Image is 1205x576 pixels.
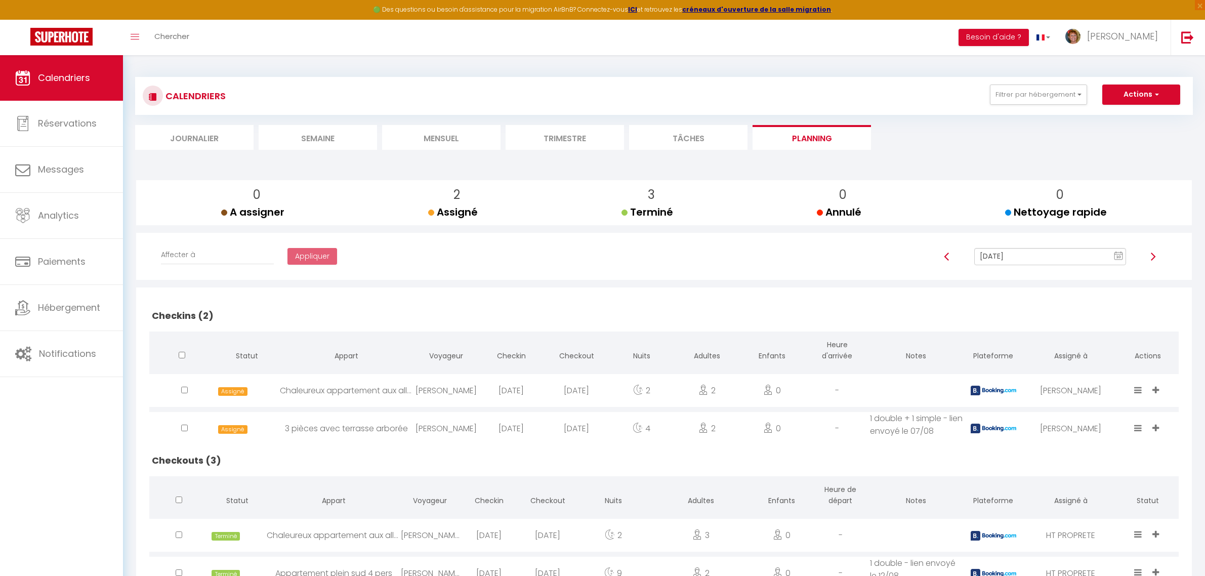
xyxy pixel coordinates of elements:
[38,71,90,84] span: Calendriers
[1116,255,1121,259] text: 10
[38,255,86,268] span: Paiements
[739,412,805,445] div: 0
[149,445,1179,476] h2: Checkouts (3)
[577,476,649,516] th: Nuits
[280,412,413,445] div: 3 pièces avec terrasse arborée
[825,185,861,204] p: 0
[280,374,413,407] div: Chaleureux appartement aux allures nordiques
[870,476,963,516] th: Notes
[518,519,577,552] div: [DATE]
[805,332,870,372] th: Heure d'arrivée
[1024,374,1117,407] div: [PERSON_NAME]
[38,163,84,176] span: Messages
[229,185,284,204] p: 0
[609,412,674,445] div: 4
[218,425,247,434] span: Assigné
[413,332,479,372] th: Voyageur
[674,332,739,372] th: Adultes
[628,5,637,14] a: ICI
[963,476,1024,516] th: Plateforme
[1117,332,1179,372] th: Actions
[1005,205,1107,219] span: Nettoyage rapide
[1013,185,1107,204] p: 0
[544,332,609,372] th: Checkout
[943,253,951,261] img: arrow-left3.svg
[1024,332,1117,372] th: Assigné à
[401,476,460,516] th: Voyageur
[154,31,189,42] span: Chercher
[236,351,258,361] span: Statut
[428,205,478,219] span: Assigné
[971,386,1016,395] img: booking2.png
[221,205,284,219] span: A assigner
[811,519,870,552] div: -
[30,28,93,46] img: Super Booking
[479,374,544,407] div: [DATE]
[1149,253,1157,261] img: arrow-right3.svg
[963,332,1024,372] th: Plateforme
[682,5,831,14] a: créneaux d'ouverture de la salle migration
[805,374,870,407] div: -
[38,209,79,222] span: Analytics
[518,476,577,516] th: Checkout
[287,248,337,265] button: Appliquer
[259,125,377,150] li: Semaine
[1058,20,1171,55] a: ... [PERSON_NAME]
[38,301,100,314] span: Hébergement
[1117,476,1179,516] th: Statut
[1102,85,1180,105] button: Actions
[1181,31,1194,44] img: logout
[752,476,811,516] th: Enfants
[629,125,747,150] li: Tâches
[870,332,963,372] th: Notes
[739,374,805,407] div: 0
[212,532,240,541] span: Terminé
[267,519,400,552] div: Chaleureux appartement aux allures nordiques
[649,476,752,516] th: Adultes
[674,412,739,445] div: 2
[630,185,673,204] p: 3
[990,85,1087,105] button: Filtrer par hébergement
[479,332,544,372] th: Checkin
[621,205,673,219] span: Terminé
[479,412,544,445] div: [DATE]
[974,248,1126,265] input: Select Date
[752,519,811,552] div: 0
[401,519,460,552] div: [PERSON_NAME]
[1024,412,1117,445] div: [PERSON_NAME]
[817,205,861,219] span: Annulé
[413,412,479,445] div: [PERSON_NAME]
[322,496,346,506] span: Appart
[739,332,805,372] th: Enfants
[163,85,226,107] h3: CALENDRIERS
[335,351,358,361] span: Appart
[971,424,1016,433] img: booking2.png
[1024,519,1117,552] div: HT PROPRETE
[149,300,1179,332] h2: Checkins (2)
[870,409,963,445] td: 1 double + 1 simple - lien envoyé le 07/08
[577,519,649,552] div: 2
[382,125,501,150] li: Mensuel
[805,412,870,445] div: -
[1024,476,1117,516] th: Assigné à
[147,20,197,55] a: Chercher
[544,412,609,445] div: [DATE]
[544,374,609,407] div: [DATE]
[811,476,870,516] th: Heure de départ
[226,496,248,506] span: Statut
[218,387,247,396] span: Assigné
[460,476,518,516] th: Checkin
[649,519,752,552] div: 3
[436,185,478,204] p: 2
[1087,30,1158,43] span: [PERSON_NAME]
[135,125,254,150] li: Journalier
[1065,29,1081,44] img: ...
[506,125,624,150] li: Trimestre
[609,332,674,372] th: Nuits
[753,125,871,150] li: Planning
[674,374,739,407] div: 2
[38,117,97,130] span: Réservations
[609,374,674,407] div: 2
